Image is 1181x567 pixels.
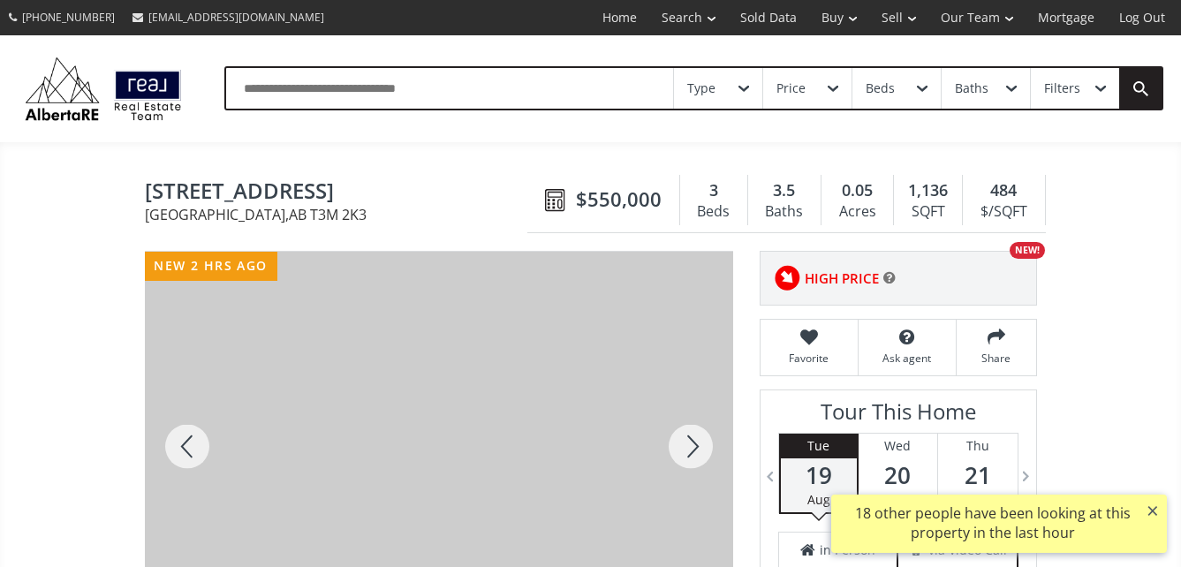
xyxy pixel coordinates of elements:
span: 19 [781,463,857,488]
span: Favorite [769,351,849,366]
div: Filters [1044,82,1080,94]
span: Aug [886,491,909,508]
span: [PHONE_NUMBER] [22,10,115,25]
div: NEW! [1010,242,1045,259]
h3: Tour This Home [778,399,1018,433]
a: [EMAIL_ADDRESS][DOMAIN_NAME] [124,1,333,34]
div: SQFT [903,199,953,225]
div: 18 other people have been looking at this property in the last hour [840,503,1145,544]
span: HIGH PRICE [805,269,879,288]
div: Price [776,82,806,94]
span: 1,136 [908,179,948,202]
span: Aug [966,491,989,508]
span: 20 [859,463,937,488]
div: Baths [955,82,988,94]
div: new 2 hrs ago [145,252,277,281]
div: Acres [830,199,884,225]
div: 484 [972,179,1035,202]
div: 3.5 [757,179,812,202]
div: Baths [757,199,812,225]
div: Type [687,82,715,94]
img: Logo [18,53,189,125]
span: [GEOGRAPHIC_DATA] , AB T3M 2K3 [145,208,536,222]
div: $/SQFT [972,199,1035,225]
div: Beds [689,199,738,225]
img: rating icon [769,261,805,296]
span: [EMAIL_ADDRESS][DOMAIN_NAME] [148,10,324,25]
div: Beds [866,82,895,94]
span: Share [965,351,1027,366]
div: Wed [859,434,937,458]
span: Ask agent [867,351,947,366]
button: × [1139,495,1167,526]
span: 21 [938,463,1018,488]
div: Thu [938,434,1018,458]
div: 0.05 [830,179,884,202]
span: 117 Mahogany Drive SE [145,179,536,207]
span: in Person [820,541,875,559]
span: $550,000 [576,185,662,213]
div: Tue [781,434,857,458]
div: 3 [689,179,738,202]
span: Aug [807,491,830,508]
